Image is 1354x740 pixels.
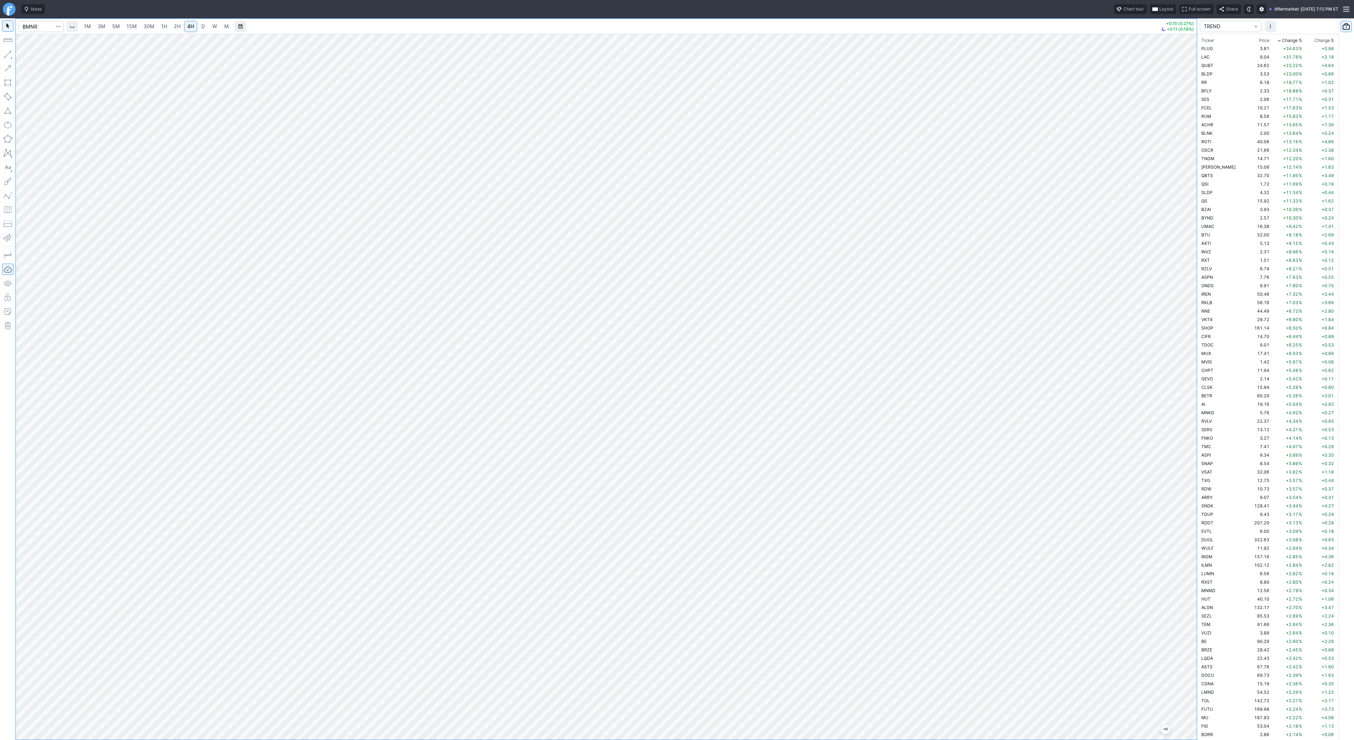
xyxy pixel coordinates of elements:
td: 56.16 [1244,298,1271,307]
span: Change % [1282,37,1302,44]
td: 1.72 [1244,180,1271,188]
td: 9.04 [1244,53,1271,61]
span: +13.64 [1283,131,1298,136]
span: % [1299,207,1302,212]
span: % [1299,359,1302,365]
span: +1.53 [1322,105,1334,110]
span: +0.37 [1322,207,1334,212]
button: Full screen [1179,4,1214,14]
span: SLDP [1201,190,1213,195]
span: BZAI [1201,207,1211,212]
span: 2H [174,23,181,29]
td: 4.32 [1244,188,1271,197]
span: BLNK [1201,131,1213,136]
span: +0.08 [1322,359,1334,365]
span: IREN [1201,291,1211,297]
button: Search [53,21,63,32]
span: 4H [187,23,194,29]
button: Drawing mode: Single [2,249,13,261]
td: 60.20 [1244,391,1271,400]
td: 2.00 [1244,129,1271,137]
span: D [201,23,205,29]
td: 6.79 [1244,264,1271,273]
span: % [1299,181,1302,187]
span: W [212,23,217,29]
td: 32.00 [1244,230,1271,239]
span: % [1299,402,1302,407]
span: % [1299,393,1302,398]
span: +2.69 [1322,232,1334,237]
span: % [1299,342,1302,348]
span: +5.48 [1286,368,1298,373]
span: % [1299,300,1302,305]
span: Aftermarket · [1274,6,1301,13]
span: +11.33 [1283,198,1298,204]
button: portfolio-watchlist-select [1200,21,1262,32]
span: +1.62 [1322,198,1334,204]
span: +12.20 [1283,156,1298,161]
span: +17.71 [1283,97,1298,102]
span: +0.11 (0.19%) [1167,27,1194,31]
span: BTU [1201,232,1210,237]
span: +0.18 [1322,181,1334,187]
span: +9.42 [1286,224,1298,229]
a: 4H [184,21,197,32]
a: 1M [81,21,94,32]
span: +6.72 [1286,308,1298,314]
td: 15.06 [1244,163,1271,171]
span: +8.63 [1286,258,1298,263]
span: +11.34 [1283,190,1298,195]
span: % [1299,54,1302,60]
span: CLSK [1201,385,1213,390]
span: +12.34 [1283,148,1298,153]
span: +0.92 [1322,402,1334,407]
span: +5.04 [1286,402,1298,407]
span: +17.63 [1283,105,1298,110]
span: +0.98 [1322,46,1334,51]
p: +0.15 (0.27%) [1161,22,1194,26]
td: 5.13 [1244,239,1271,247]
td: 2.06 [1244,95,1271,103]
a: 2H [171,21,184,32]
span: SES [1201,97,1209,102]
span: +6.60 [1286,317,1298,322]
a: 15M [123,21,140,32]
span: +10.39 [1283,207,1298,212]
span: +0.62 [1322,368,1334,373]
span: +19.77 [1283,80,1298,85]
span: % [1299,97,1302,102]
span: % [1299,190,1302,195]
span: % [1299,122,1302,127]
span: 1M [84,23,91,29]
span: % [1299,46,1302,51]
span: % [1299,275,1302,280]
button: Brush [2,176,13,187]
td: 2.33 [1244,86,1271,95]
span: +6.44 [1286,334,1298,339]
span: +6.25 [1286,342,1298,348]
span: +9.18 [1286,232,1298,237]
span: +6.03 [1286,351,1298,356]
span: MUX [1201,351,1211,356]
button: XABCD [2,148,13,159]
td: 11.94 [1244,366,1271,374]
button: Triangle [2,105,13,116]
button: Chart tour [1114,4,1147,14]
button: Anchored VWAP [2,232,13,243]
span: +1.84 [1322,317,1334,322]
button: Toggle dark mode [1244,4,1254,14]
span: % [1299,317,1302,322]
span: Layout [1159,6,1173,13]
button: Settings [1257,4,1267,14]
a: 3M [94,21,109,32]
span: +23.00 [1283,71,1298,77]
span: TREND [1204,23,1251,30]
span: +0.11 [1322,376,1334,381]
span: % [1299,232,1302,237]
span: GEVO [1201,376,1213,381]
td: 9.01 [1244,341,1271,349]
button: Drawings Autosave: On [2,264,13,275]
td: 24.62 [1244,61,1271,70]
span: RUM [1201,114,1211,119]
td: 2.57 [1244,213,1271,222]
